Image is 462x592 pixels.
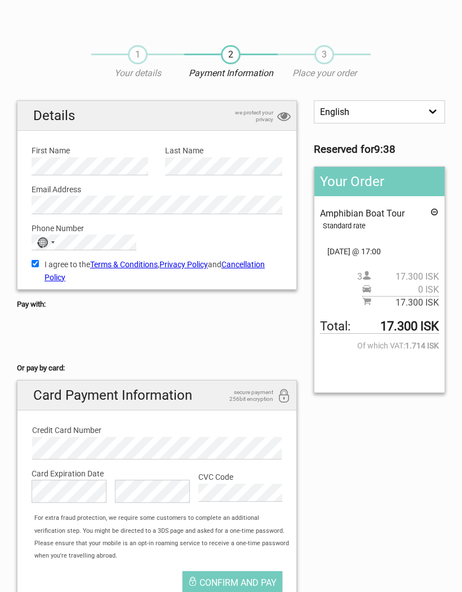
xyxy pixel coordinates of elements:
span: Total to be paid [320,320,439,333]
i: privacy protection [277,109,291,125]
span: 0 ISK [371,284,439,296]
label: CVC Code [198,471,282,483]
div: Standard rate [323,220,439,232]
i: 256bit encryption [277,389,291,404]
span: 17.300 ISK [371,297,439,309]
span: [DATE] @ 17:00 [320,245,439,258]
span: Of which VAT: [320,339,439,352]
label: Email Address [32,183,282,196]
a: Cancellation Policy [45,260,265,281]
label: I agree to the , and [32,258,282,284]
iframe: Campo de entrada seguro del botón de pago [17,325,118,348]
div: For extra fraud protection, we require some customers to complete an additional verification step... [29,512,296,563]
a: Terms & Conditions [90,260,158,269]
p: Payment Information [184,67,278,79]
button: Open LiveChat chat widget [130,17,143,31]
label: Last Name [165,144,282,157]
label: Phone Number [32,222,282,235]
h2: Details [17,101,296,131]
span: 3 [314,45,334,64]
button: Selected country [32,235,60,250]
p: Place your order [278,67,371,79]
h2: Card Payment Information [17,381,296,410]
label: Credit Card Number [32,424,282,436]
span: 2 [221,45,241,64]
span: Pickup price [362,284,439,296]
h5: Or pay by card: [17,362,297,374]
label: First Name [32,144,148,157]
span: Confirm and pay [199,577,277,588]
span: 17.300 ISK [371,271,439,283]
span: we protect your privacy [217,109,273,123]
span: 3 person(s) [357,271,439,283]
span: Amphibian Boat Tour [320,208,405,219]
h5: Pay with: [17,298,297,311]
p: Your details [91,67,185,79]
label: Card Expiration Date [32,467,282,480]
span: Subtotal [362,296,439,309]
h2: Your Order [314,167,445,196]
span: 1 [128,45,148,64]
span: secure payment 256bit encryption [217,389,273,403]
h3: Reserved for [314,143,445,156]
p: We're away right now. Please check back later! [16,20,127,29]
a: Privacy Policy [159,260,208,269]
strong: 9:38 [374,143,396,156]
strong: 1.714 ISK [405,339,439,352]
strong: 17.300 ISK [380,320,439,333]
